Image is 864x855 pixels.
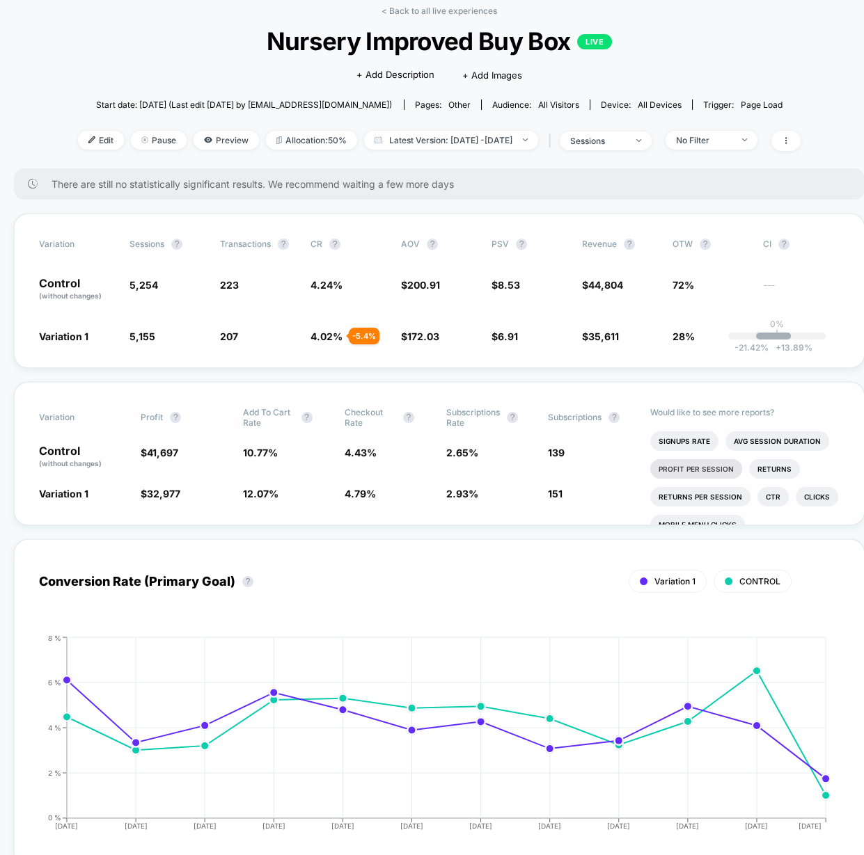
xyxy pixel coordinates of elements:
[407,330,439,342] span: 172.03
[770,319,784,329] p: 0%
[700,239,711,250] button: ?
[25,634,826,842] div: CONVERSION_RATE
[636,139,641,142] img: end
[778,239,790,250] button: ?
[262,822,285,830] tspan: [DATE]
[446,407,500,428] span: Subscriptions Rate
[538,822,561,830] tspan: [DATE]
[548,447,565,458] span: 139
[356,68,434,82] span: + Add Description
[415,99,471,110] div: Pages:
[582,239,617,249] span: Revenue
[548,412,602,422] span: Subscriptions
[141,412,163,422] span: Profit
[498,330,518,342] span: 6.91
[650,407,840,417] p: Would like to see more reports?
[39,291,102,300] span: (without changes)
[266,131,357,150] span: Allocation: 50%
[446,488,478,500] span: 2.93 %
[650,431,718,451] li: Signups Rate
[403,412,414,423] button: ?
[776,329,778,339] p: |
[55,822,78,830] tspan: [DATE]
[400,822,423,830] tspan: [DATE]
[624,239,635,250] button: ?
[220,239,271,249] span: Transactions
[407,279,440,291] span: 200.91
[48,723,61,731] tspan: 4 %
[796,487,838,506] li: Clicks
[39,459,102,468] span: (without changes)
[39,330,88,342] span: Variation 1
[311,239,322,249] span: CR
[776,342,781,353] span: +
[311,279,343,291] span: 4.24 %
[96,99,392,110] span: Start date: [DATE] (Last edit [DATE] by [EMAIL_ADDRESS][DOMAIN_NAME])
[799,822,822,830] tspan: [DATE]
[349,328,379,344] div: - 5.4 %
[220,330,238,342] span: 207
[492,99,579,110] div: Audience:
[48,678,61,686] tspan: 6 %
[194,131,259,150] span: Preview
[741,99,783,110] span: Page Load
[523,138,528,141] img: end
[278,239,289,250] button: ?
[193,822,216,830] tspan: [DATE]
[725,431,829,451] li: Avg Session Duration
[650,487,751,506] li: Returns Per Session
[39,445,127,469] p: Control
[276,136,282,144] img: rebalance
[448,99,471,110] span: other
[577,34,612,49] p: LIVE
[39,407,116,428] span: Variation
[141,136,148,143] img: end
[48,768,61,776] tspan: 2 %
[382,6,497,16] a: < Back to all live experiences
[220,279,239,291] span: 223
[492,330,518,342] span: $
[498,279,520,291] span: 8.53
[608,412,620,423] button: ?
[469,822,492,830] tspan: [DATE]
[746,822,769,830] tspan: [DATE]
[763,239,840,250] span: CI
[582,279,623,291] span: $
[114,26,764,56] span: Nursery Improved Buy Box
[427,239,438,250] button: ?
[749,459,800,479] li: Returns
[243,407,294,428] span: Add To Cart Rate
[147,447,178,458] span: 41,697
[48,633,61,641] tspan: 8 %
[375,136,382,143] img: calendar
[590,99,692,110] span: Device:
[124,822,147,830] tspan: [DATE]
[492,239,509,249] span: PSV
[329,239,340,250] button: ?
[88,136,95,143] img: edit
[345,488,376,500] span: 4.79 %
[588,279,623,291] span: 44,804
[763,281,840,301] span: ---
[171,239,182,250] button: ?
[739,576,780,586] span: CONTROL
[129,239,164,249] span: Sessions
[538,99,579,110] span: All Visitors
[582,330,619,342] span: $
[703,99,783,110] div: Trigger:
[588,330,619,342] span: 35,611
[364,131,538,150] span: Latest Version: [DATE] - [DATE]
[757,487,789,506] li: Ctr
[39,239,116,250] span: Variation
[570,136,626,146] div: sessions
[673,239,749,250] span: OTW
[401,279,440,291] span: $
[345,407,396,428] span: Checkout Rate
[769,342,812,353] span: 13.89 %
[492,279,520,291] span: $
[462,70,522,81] span: + Add Images
[735,342,769,353] span: -21.42 %
[311,330,343,342] span: 4.02 %
[301,412,313,423] button: ?
[39,278,116,301] p: Control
